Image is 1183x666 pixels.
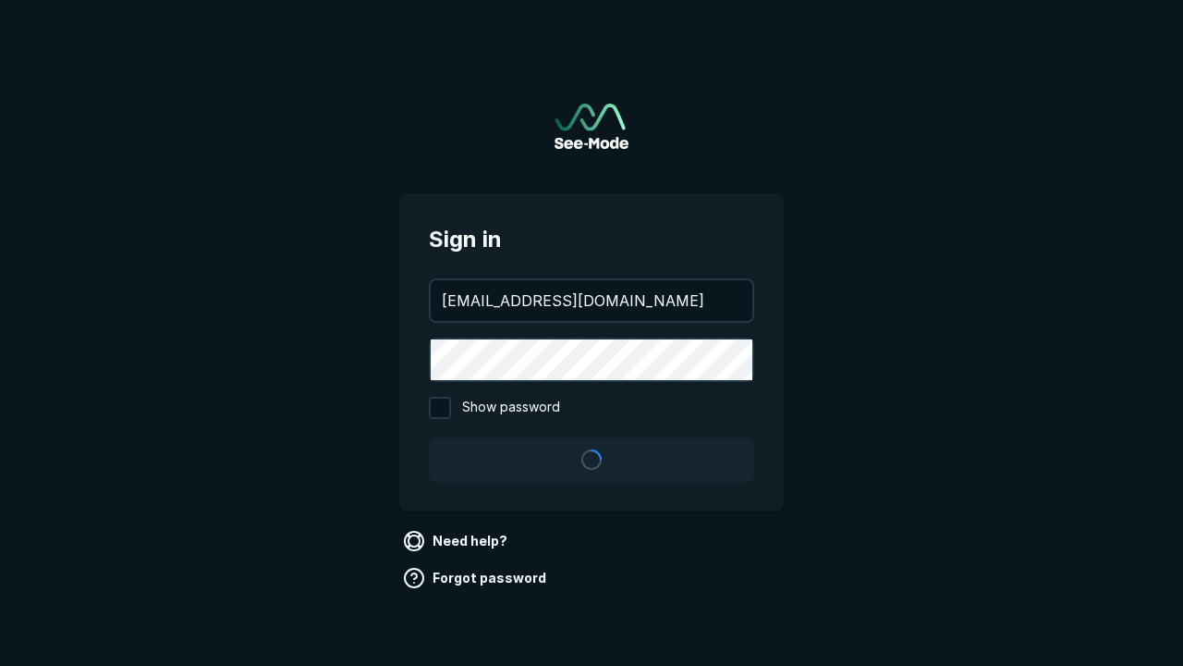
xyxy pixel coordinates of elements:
input: your@email.com [431,280,752,321]
span: Show password [462,397,560,419]
img: See-Mode Logo [555,104,628,149]
span: Sign in [429,223,754,256]
a: Forgot password [399,563,554,593]
a: Need help? [399,526,515,556]
a: Go to sign in [555,104,628,149]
